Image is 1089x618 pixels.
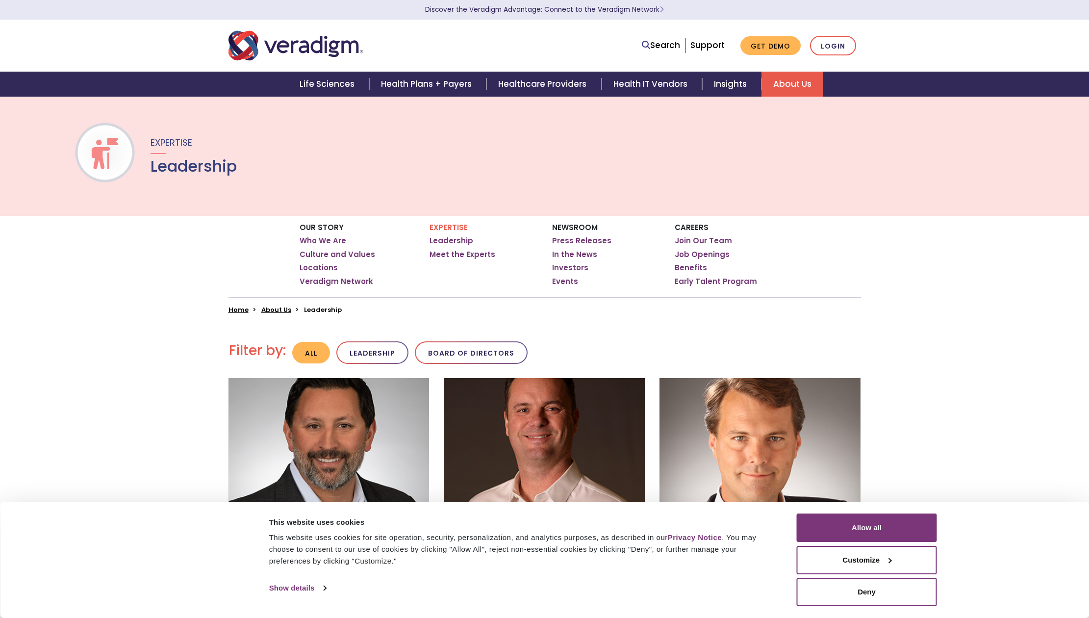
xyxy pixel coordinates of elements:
a: Privacy Notice [668,533,722,541]
img: Veradigm logo [228,29,363,62]
a: Investors [552,263,588,273]
button: Leadership [336,341,408,364]
button: Board of Directors [415,341,528,364]
a: Login [810,36,856,56]
a: Culture and Values [300,250,375,259]
a: Get Demo [740,36,801,55]
a: Discover the Veradigm Advantage: Connect to the Veradigm NetworkLearn More [425,5,664,14]
a: Home [228,305,249,314]
a: About Us [761,72,823,97]
a: Health IT Vendors [602,72,702,97]
a: In the News [552,250,597,259]
a: Locations [300,263,338,273]
a: Veradigm Network [300,277,373,286]
a: Health Plans + Payers [369,72,486,97]
a: Press Releases [552,236,611,246]
span: Expertise [151,136,192,149]
button: Allow all [797,514,937,542]
span: Learn More [659,5,664,14]
a: Meet the Experts [430,250,495,259]
a: Show details [269,581,326,595]
a: Events [552,277,578,286]
a: Life Sciences [288,72,369,97]
a: Benefits [675,263,707,273]
a: Leadership [430,236,473,246]
a: Join Our Team [675,236,732,246]
button: Deny [797,578,937,606]
button: All [292,342,330,364]
a: Insights [702,72,761,97]
a: Early Talent Program [675,277,757,286]
h1: Leadership [151,157,237,176]
h2: Filter by: [229,342,286,359]
button: Customize [797,546,937,574]
a: Healthcare Providers [486,72,601,97]
div: This website uses cookies for site operation, security, personalization, and analytics purposes, ... [269,532,775,567]
a: Search [642,39,680,52]
div: This website uses cookies [269,516,775,528]
a: Support [690,39,725,51]
a: Job Openings [675,250,730,259]
a: Who We Are [300,236,346,246]
a: About Us [261,305,291,314]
